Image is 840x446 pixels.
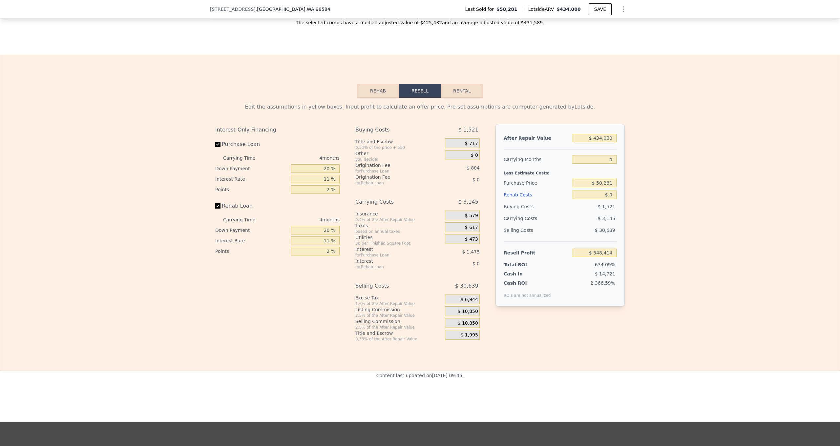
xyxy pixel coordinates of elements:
[595,262,615,267] span: 634.09%
[504,132,570,144] div: After Repair Value
[355,313,442,318] div: 2.5% of the After Repair Value
[504,153,570,165] div: Carrying Months
[460,332,478,338] span: $ 1,995
[504,213,545,224] div: Carrying Costs
[458,196,478,208] span: $ 3,145
[215,142,220,147] input: Purchase Loan
[210,14,630,26] div: The selected comps have a median adjusted value of $425,432 and an average adjusted value of $431...
[210,6,256,12] span: [STREET_ADDRESS]
[465,225,478,231] span: $ 617
[223,214,266,225] div: Carrying Time
[355,246,429,253] div: Interest
[355,280,429,292] div: Selling Costs
[458,309,478,314] span: $ 10,850
[355,162,429,169] div: Origination Fee
[504,261,545,268] div: Total ROI
[355,180,429,186] div: for Rehab Loan
[465,6,496,12] span: Last Sold for
[355,306,442,313] div: Listing Commission
[504,224,570,236] div: Selling Costs
[355,241,442,246] div: 3¢ per Finished Square Foot
[215,225,288,235] div: Down Payment
[256,6,330,12] span: , [GEOGRAPHIC_DATA]
[472,261,480,266] span: $ 0
[504,201,570,213] div: Buying Costs
[355,253,429,258] div: for Purchase Loan
[504,165,617,177] div: Less Estimate Costs:
[355,145,442,150] div: 0.33% of the price + 550
[268,214,340,225] div: 4 months
[504,189,570,201] div: Rehab Costs
[355,264,429,270] div: for Rehab Loan
[223,153,266,163] div: Carrying Time
[355,318,442,325] div: Selling Commission
[462,249,479,254] span: $ 1,475
[455,280,478,292] span: $ 30,639
[504,177,570,189] div: Purchase Price
[598,216,615,221] span: $ 3,145
[268,153,340,163] div: 4 months
[528,6,556,12] span: Lotside ARV
[465,141,478,147] span: $ 717
[355,234,442,241] div: Utilities
[504,271,545,277] div: Cash In
[460,297,478,303] span: $ 6,944
[471,152,478,158] span: $ 0
[305,7,330,12] span: , WA 98584
[458,320,478,326] span: $ 10,850
[355,138,442,145] div: Title and Escrow
[589,3,612,15] button: SAVE
[355,325,442,330] div: 2.5% of the After Repair Value
[441,84,483,98] button: Rental
[215,163,288,174] div: Down Payment
[590,280,615,286] span: 2,366.59%
[355,150,442,157] div: Other
[215,138,288,150] label: Purchase Loan
[504,247,570,259] div: Resell Profit
[595,271,615,276] span: $ 14,721
[355,124,429,136] div: Buying Costs
[215,103,625,111] div: Edit the assumptions in yellow boxes. Input profit to calculate an offer price. Pre-set assumptio...
[215,203,220,209] input: Rehab Loan
[355,157,442,162] div: you decide!
[355,211,442,217] div: Insurance
[355,169,429,174] div: for Purchase Loan
[617,3,630,16] button: Show Options
[376,371,464,409] div: Content last updated on [DATE] 09:45 .
[355,196,429,208] div: Carrying Costs
[504,280,551,286] div: Cash ROI
[355,174,429,180] div: Origination Fee
[215,235,288,246] div: Interest Rate
[357,84,399,98] button: Rehab
[504,286,551,298] div: ROIs are not annualized
[355,258,429,264] div: Interest
[399,84,441,98] button: Resell
[496,6,517,12] span: $50,281
[355,330,442,336] div: Title and Escrow
[215,184,288,195] div: Points
[556,7,581,12] span: $434,000
[355,222,442,229] div: Taxes
[595,228,615,233] span: $ 30,639
[465,236,478,242] span: $ 473
[355,301,442,306] div: 1.6% of the After Repair Value
[465,213,478,219] span: $ 579
[472,177,480,182] span: $ 0
[458,124,478,136] span: $ 1,521
[215,174,288,184] div: Interest Rate
[215,200,288,212] label: Rehab Loan
[215,124,340,136] div: Interest-Only Financing
[467,165,480,171] span: $ 804
[355,229,442,234] div: based on annual taxes
[355,217,442,222] div: 0.4% of the After Repair Value
[355,336,442,342] div: 0.33% of the After Repair Value
[355,294,442,301] div: Excise Tax
[215,246,288,256] div: Points
[598,204,615,209] span: $ 1,521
